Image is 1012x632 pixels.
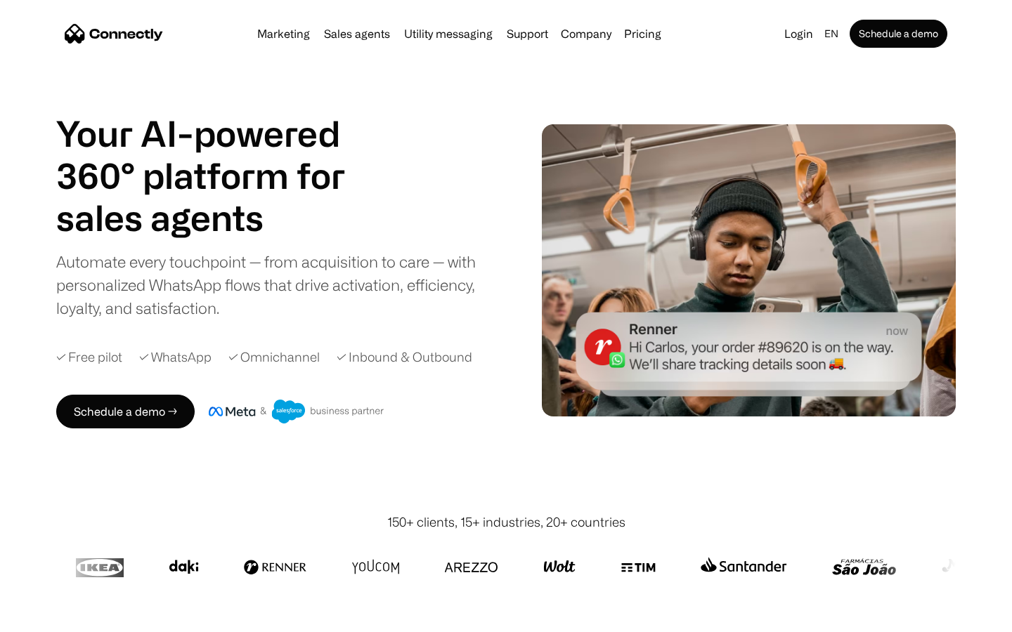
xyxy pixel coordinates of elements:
[561,24,611,44] div: Company
[56,197,379,239] h1: sales agents
[252,28,316,39] a: Marketing
[819,24,847,44] div: en
[824,24,838,44] div: en
[501,28,554,39] a: Support
[557,24,616,44] div: Company
[14,606,84,627] aside: Language selected: English
[398,28,498,39] a: Utility messaging
[139,348,212,367] div: ✓ WhatsApp
[65,23,163,44] a: home
[56,112,379,197] h1: Your AI-powered 360° platform for
[56,197,379,239] div: 1 of 4
[387,513,625,532] div: 150+ clients, 15+ industries, 20+ countries
[779,24,819,44] a: Login
[850,20,947,48] a: Schedule a demo
[209,400,384,423] img: Meta and Salesforce business partner badge.
[56,250,499,320] div: Automate every touchpoint — from acquisition to care — with personalized WhatsApp flows that driv...
[56,395,195,428] a: Schedule a demo →
[56,197,379,239] div: carousel
[28,607,84,627] ul: Language list
[618,28,667,39] a: Pricing
[337,348,472,367] div: ✓ Inbound & Outbound
[318,28,396,39] a: Sales agents
[228,348,320,367] div: ✓ Omnichannel
[56,348,122,367] div: ✓ Free pilot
